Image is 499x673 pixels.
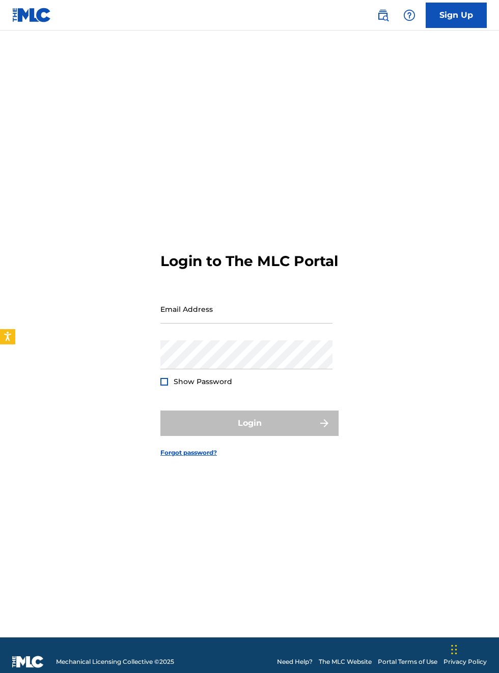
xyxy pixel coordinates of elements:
[451,634,457,665] div: Drag
[377,9,389,21] img: search
[56,657,174,666] span: Mechanical Licensing Collective © 2025
[373,5,393,25] a: Public Search
[399,5,420,25] div: Help
[403,9,415,21] img: help
[378,657,437,666] a: Portal Terms of Use
[174,377,232,386] span: Show Password
[443,657,487,666] a: Privacy Policy
[277,657,313,666] a: Need Help?
[448,624,499,673] iframe: Chat Widget
[12,656,44,668] img: logo
[319,657,372,666] a: The MLC Website
[426,3,487,28] a: Sign Up
[160,448,217,457] a: Forgot password?
[12,8,51,22] img: MLC Logo
[160,252,338,270] h3: Login to The MLC Portal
